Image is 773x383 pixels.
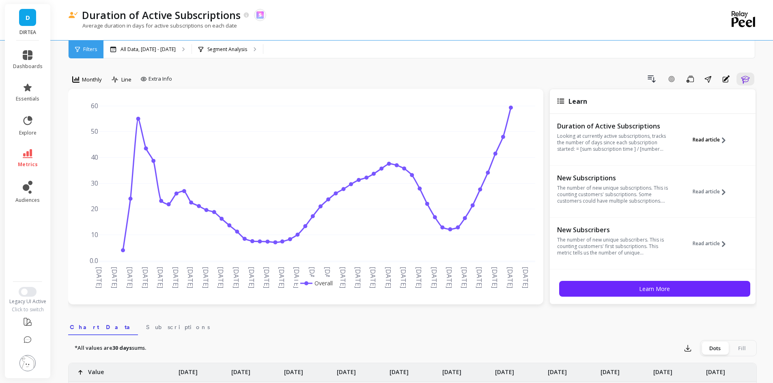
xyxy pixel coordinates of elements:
[26,13,30,22] span: D
[693,173,732,210] button: Read article
[653,363,672,376] p: [DATE]
[495,363,514,376] p: [DATE]
[88,363,104,376] p: Value
[68,22,237,29] p: Average duration in days for active subscriptions on each date
[601,363,620,376] p: [DATE]
[121,46,176,53] p: All Data, [DATE] - [DATE]
[557,133,669,152] p: Looking at currently active subscriptions, tracks the number of days since each subscription star...
[390,363,409,376] p: [DATE]
[337,363,356,376] p: [DATE]
[706,363,725,376] p: [DATE]
[112,344,132,351] strong: 30 days
[13,63,43,70] span: dashboards
[548,363,567,376] p: [DATE]
[179,363,198,376] p: [DATE]
[693,121,732,158] button: Read article
[442,363,461,376] p: [DATE]
[559,281,750,297] button: Learn More
[146,323,210,331] span: Subscriptions
[557,185,669,204] p: The number of new unique subscriptions. This is counting customers' subscriptions. Some customers...
[5,298,51,305] div: Legacy UI Active
[121,76,131,83] span: Line
[18,161,38,168] span: metrics
[19,130,37,136] span: explore
[557,174,669,182] p: New Subscriptions
[16,96,39,102] span: essentials
[557,237,669,256] p: The number of new unique subscribers. This is counting customers' first subscriptions. This metri...
[231,363,250,376] p: [DATE]
[702,342,728,355] div: Dots
[19,355,36,371] img: profile picture
[693,137,720,143] span: Read article
[75,344,146,352] p: *All values are sums.
[83,46,97,53] span: Filters
[693,240,720,247] span: Read article
[728,342,755,355] div: Fill
[5,306,51,313] div: Click to switch
[70,323,136,331] span: Chart Data
[557,226,669,234] p: New Subscribers
[693,225,732,262] button: Read article
[693,188,720,195] span: Read article
[13,29,43,36] p: DIRTEA
[15,197,40,203] span: audiences
[68,317,757,335] nav: Tabs
[557,122,669,130] p: Duration of Active Subscriptions
[639,285,670,293] span: Learn More
[149,75,172,83] span: Extra Info
[68,12,78,19] img: header icon
[207,46,247,53] p: Segment Analysis
[82,8,241,22] p: Duration of Active Subscriptions
[284,363,303,376] p: [DATE]
[19,287,37,297] button: Switch to New UI
[82,76,102,83] span: Monthly
[256,11,264,19] img: api.skio.svg
[568,97,587,106] span: Learn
